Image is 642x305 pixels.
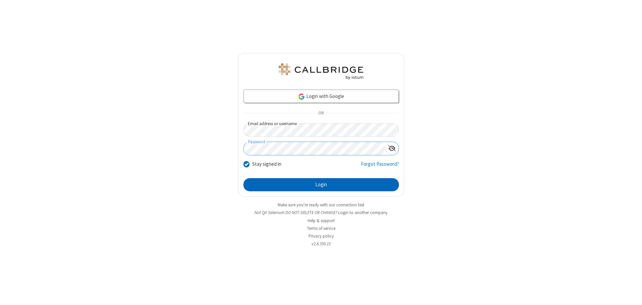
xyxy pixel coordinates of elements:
img: QA Selenium DO NOT DELETE OR CHANGE [277,63,365,80]
input: Email address or username [243,123,399,137]
button: Login to another company [338,209,387,216]
li: Not QA Selenium DO NOT DELETE OR CHANGE? [238,209,404,216]
input: Password [244,142,385,155]
a: Terms of service [307,225,335,231]
a: Forgot Password? [361,160,399,173]
a: Help & support [308,218,335,223]
img: google-icon.png [298,93,305,100]
span: OR [316,109,326,118]
a: Privacy policy [309,233,334,239]
label: Stay signed in [252,160,281,168]
button: Login [243,178,399,192]
div: Show password [385,142,399,154]
li: v2.6.350.15 [238,241,404,247]
a: Login with Google [243,90,399,103]
a: Make sure you're ready with our connection test [278,202,364,208]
